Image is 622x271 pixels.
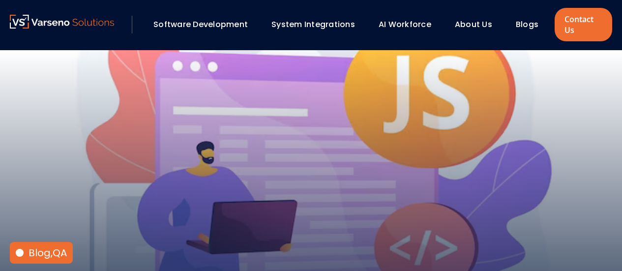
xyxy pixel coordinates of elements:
[10,15,114,29] img: Varseno Solutions – Product Engineering & IT Services
[29,246,51,260] a: Blog
[455,19,492,30] a: About Us
[374,16,445,33] div: AI Workforce
[153,19,248,30] a: Software Development
[450,16,506,33] div: About Us
[511,16,552,33] div: Blogs
[271,19,355,30] a: System Integrations
[267,16,369,33] div: System Integrations
[29,246,67,260] div: ,
[555,8,612,41] a: Contact Us
[516,19,538,30] a: Blogs
[53,246,67,260] a: QA
[379,19,431,30] a: AI Workforce
[10,15,114,34] a: Varseno Solutions – Product Engineering & IT Services
[148,16,262,33] div: Software Development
